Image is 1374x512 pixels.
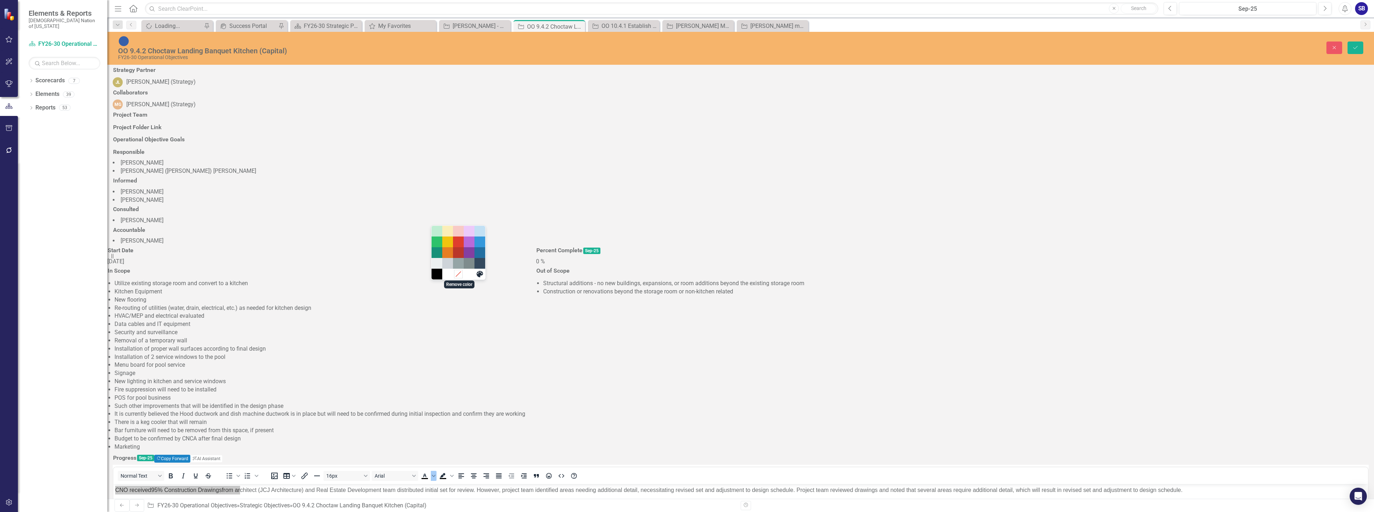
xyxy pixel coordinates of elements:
[474,247,485,258] div: Dark Blue
[442,226,453,237] div: Light Yellow
[218,21,277,30] a: Success Portal
[114,320,525,328] li: Data cables and IT equipment
[114,312,525,320] li: HVAC/MEP and electrical evaluated
[223,471,241,481] div: Bullet list
[114,345,525,353] li: Installation of proper wall surfaces according to final design
[419,471,437,481] div: Text color Black
[442,258,453,269] div: Medium Gray
[474,237,485,247] div: Blue
[29,18,100,29] small: [DEMOGRAPHIC_DATA] Nation of [US_STATE]
[468,471,480,481] button: Align center
[4,8,16,21] img: ClearPoint Strategy
[372,471,418,481] button: Font Arial
[583,248,600,254] span: Sep-25
[114,353,525,361] li: Installation of 2 service windows to the pool
[114,410,525,418] li: It is currently believed the Hood ductwork and dish machine ductwork is in place but will need to...
[601,21,658,30] div: OO 10.4.1 Establish Sustainability Plan for Public Health
[229,21,277,30] div: Success Portal
[29,40,100,48] a: FY26-30 Operational Objectives
[543,288,804,296] li: Construction or renovations beyond the storage room or non-kitchen related
[268,471,281,481] button: Insert image
[1181,5,1314,13] div: Sep-25
[190,455,222,462] button: AI Assistant
[114,361,525,369] li: Menu board for pool service
[113,227,145,233] h3: Accountable
[114,279,525,288] li: Utilize existing storage room and convert to a kitchen
[442,237,453,247] div: Yellow
[35,77,65,85] a: Scorecards
[568,471,580,481] button: Help
[442,247,453,258] div: Orange
[474,258,485,269] div: Navy Blue
[114,426,525,435] li: Bar furniture will need to be removed from this space, if present
[432,269,442,279] div: Black
[437,471,455,481] div: Background color Black
[114,394,525,402] li: POS for pool business
[453,237,464,247] div: Red
[145,3,1158,15] input: Search ClearPoint...
[464,237,474,247] div: Purple
[242,471,259,481] div: Numbered list
[113,177,137,184] h3: Informed
[113,136,185,143] h3: Operational Objective Goals
[518,471,530,481] button: Increase indent
[108,247,133,254] h3: Start Date
[530,471,542,481] button: Blockquote
[114,304,525,312] li: Re-routing of utilities (water, drain, electrical, etc.) as needed for kitchen design
[113,124,161,131] h3: Project Folder Link
[555,471,567,481] button: HTML Editor
[493,471,505,481] button: Justify
[453,226,464,237] div: Light Red
[454,270,463,278] div: Remove color
[157,502,237,509] a: FY26-30 Operational Objectives
[113,99,123,109] div: MG
[121,188,164,195] span: [PERSON_NAME]
[147,502,735,510] div: » »
[323,471,370,481] button: Font size 16px
[118,35,130,47] img: Not Started
[464,258,474,269] div: Dark Gray
[378,21,434,30] div: My Favorites
[118,55,832,60] div: FY26-30 Operational Objectives
[137,455,154,461] span: Sep-25
[1121,4,1156,14] button: Search
[432,226,442,237] div: Light Green
[1355,2,1368,15] button: SB
[114,377,525,386] li: New lighting in kitchen and service windows
[474,269,485,279] button: Custom color
[739,21,807,30] a: [PERSON_NAME] monthly review report - SOs and CIs (updated)
[121,167,256,174] span: [PERSON_NAME] ([PERSON_NAME]) [PERSON_NAME]
[114,435,525,443] li: Budget to be confirmed by CNCA after final design
[113,67,156,73] h3: Strategy Partner
[118,47,832,55] div: OO 9.4.2 Choctaw Landing Banquet Kitchen (Capital)
[240,502,290,509] a: Strategic Objectives
[114,402,525,410] li: Such other improvements that will be identified in the design phase
[676,21,732,30] div: [PERSON_NAME] Monthly CI Review - Progress + Action Plan
[1179,2,1316,15] button: Sep-25
[480,471,492,481] button: Align right
[121,159,164,166] span: [PERSON_NAME]
[453,247,464,258] div: Dark Red
[143,21,202,30] a: Loading...
[298,471,311,481] button: Insert/edit link
[190,471,202,481] button: Underline
[292,21,360,30] a: FY26-30 Strategic Plan
[154,455,190,463] button: Copy Forward
[121,217,164,224] span: [PERSON_NAME]
[68,78,80,84] div: 7
[202,471,214,481] button: Strikethrough
[1350,488,1367,505] div: Open Intercom Messenger
[126,78,196,86] div: [PERSON_NAME] (Strategy)
[281,471,298,481] button: Table
[155,21,202,30] div: Loading...
[326,473,361,479] span: 16px
[113,149,145,155] h3: Responsible
[121,237,164,244] span: [PERSON_NAME]
[113,77,123,87] div: JL
[165,471,177,481] button: Bold
[108,268,130,274] h3: In Scope
[441,21,509,30] a: [PERSON_NAME] - Monthly OO Review
[35,104,55,112] a: Reports
[536,268,570,274] h3: Out of Scope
